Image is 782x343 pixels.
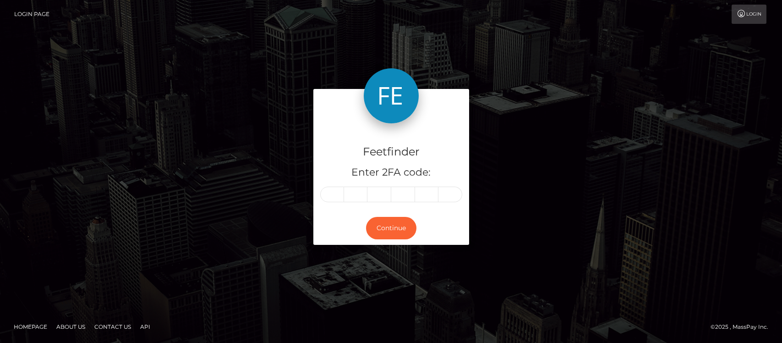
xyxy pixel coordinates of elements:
a: Login Page [14,5,49,24]
a: Homepage [10,320,51,334]
a: Contact Us [91,320,135,334]
a: Login [732,5,766,24]
img: Feetfinder [364,68,419,123]
div: © 2025 , MassPay Inc. [711,322,775,332]
h5: Enter 2FA code: [320,166,462,180]
a: API [137,320,154,334]
h4: Feetfinder [320,144,462,160]
button: Continue [366,217,416,239]
a: About Us [53,320,89,334]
